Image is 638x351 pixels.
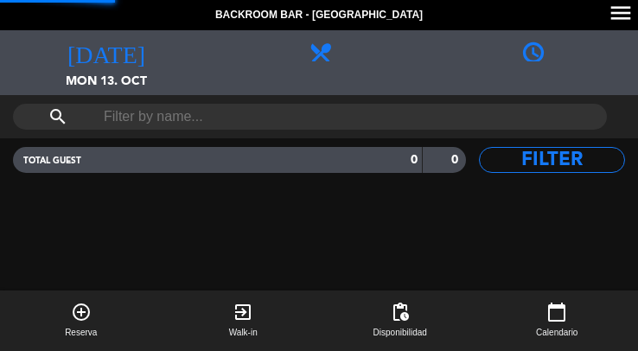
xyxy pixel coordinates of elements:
[390,302,411,322] span: pending_actions
[67,39,145,63] i: [DATE]
[451,154,462,166] strong: 0
[102,104,518,130] input: Filter by name...
[23,156,81,165] span: TOTAL GUEST
[411,154,418,166] strong: 0
[546,302,567,322] i: calendar_today
[479,147,626,173] button: Filter
[65,326,97,340] span: Reserva
[215,7,423,24] span: Backroom Bar - [GEOGRAPHIC_DATA]
[71,302,92,322] i: add_circle_outline
[233,302,253,322] i: exit_to_app
[48,106,68,127] i: search
[229,326,258,340] span: Walk-in
[163,290,325,351] button: exit_to_appWalk-in
[536,326,577,340] span: Calendario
